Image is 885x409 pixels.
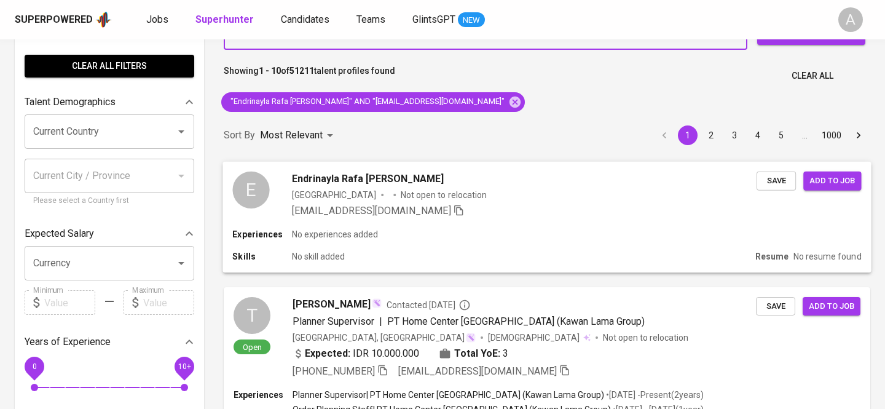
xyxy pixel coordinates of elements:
[792,68,833,84] span: Clear All
[795,129,814,141] div: …
[401,188,486,201] p: Not open to relocation
[25,335,111,349] p: Years of Experience
[234,297,270,334] div: T
[25,55,194,77] button: Clear All filters
[293,316,374,327] span: Planner Supervisor
[224,162,870,272] a: EEndrinayla Rafa [PERSON_NAME][GEOGRAPHIC_DATA]Not open to relocation[EMAIL_ADDRESS][DOMAIN_NAME]...
[458,299,471,311] svg: By Batam recruiter
[146,14,168,25] span: Jobs
[34,58,184,74] span: Clear All filters
[289,66,314,76] b: 51211
[701,125,721,145] button: Go to page 2
[372,298,382,308] img: magic_wand.svg
[838,7,863,32] div: A
[25,330,194,354] div: Years of Experience
[260,124,337,147] div: Most Relevant
[44,290,95,315] input: Value
[292,228,378,240] p: No experiences added
[25,221,194,246] div: Expected Salary
[293,389,604,401] p: Planner Supervisor | PT Home Center [GEOGRAPHIC_DATA] (Kawan Lama Group)
[33,195,186,207] p: Please select a Country first
[195,14,254,25] b: Superhunter
[95,10,112,29] img: app logo
[15,13,93,27] div: Superpowered
[32,362,36,371] span: 0
[756,297,795,316] button: Save
[25,226,94,241] p: Expected Salary
[178,362,191,371] span: 10+
[173,123,190,140] button: Open
[356,12,388,28] a: Teams
[356,14,385,25] span: Teams
[292,188,376,201] div: [GEOGRAPHIC_DATA]
[398,365,557,377] span: [EMAIL_ADDRESS][DOMAIN_NAME]
[143,290,194,315] input: Value
[260,128,323,143] p: Most Relevant
[224,65,395,87] p: Showing of talent profiles found
[146,12,171,28] a: Jobs
[603,332,688,344] p: Not open to relocation
[224,128,255,143] p: Sort By
[232,250,291,263] p: Skills
[221,92,525,112] div: "Endrinayla Rafa [PERSON_NAME]" AND "[EMAIL_ADDRESS][DOMAIN_NAME]"
[293,365,375,377] span: [PHONE_NUMBER]
[763,173,790,188] span: Save
[412,12,485,28] a: GlintsGPT NEW
[849,125,868,145] button: Go to next page
[292,204,451,216] span: [EMAIL_ADDRESS][DOMAIN_NAME]
[292,171,444,186] span: Endrinayla Rafa [PERSON_NAME]
[293,332,476,344] div: [GEOGRAPHIC_DATA], [GEOGRAPHIC_DATA]
[803,297,860,316] button: Add to job
[379,314,382,329] span: |
[488,332,581,344] span: [DEMOGRAPHIC_DATA]
[809,300,854,314] span: Add to job
[412,14,455,25] span: GlintsGPT
[195,12,256,28] a: Superhunter
[293,297,371,312] span: [PERSON_NAME]
[25,95,116,109] p: Talent Demographics
[809,173,855,188] span: Add to job
[748,125,768,145] button: Go to page 4
[604,389,704,401] p: • [DATE] - Present ( 2 years )
[725,125,744,145] button: Go to page 3
[25,90,194,114] div: Talent Demographics
[818,125,845,145] button: Go to page 1000
[771,125,791,145] button: Go to page 5
[793,250,861,263] p: No resume found
[305,346,350,361] b: Expected:
[803,171,861,190] button: Add to job
[221,96,512,108] span: "Endrinayla Rafa [PERSON_NAME]" AND "[EMAIL_ADDRESS][DOMAIN_NAME]"
[387,316,645,327] span: PT Home Center [GEOGRAPHIC_DATA] (Kawan Lama Group)
[15,10,112,29] a: Superpoweredapp logo
[238,342,267,352] span: Open
[232,171,269,208] div: E
[259,66,281,76] b: 1 - 10
[503,346,508,361] span: 3
[281,14,329,25] span: Candidates
[466,333,476,343] img: magic_wand.svg
[293,346,419,361] div: IDR 10.000.000
[458,14,485,26] span: NEW
[173,255,190,272] button: Open
[454,346,500,361] b: Total YoE:
[234,389,293,401] p: Experiences
[787,65,838,87] button: Clear All
[653,125,870,145] nav: pagination navigation
[292,250,345,263] p: No skill added
[232,228,291,240] p: Experiences
[755,250,789,263] p: Resume
[281,12,332,28] a: Candidates
[762,300,789,314] span: Save
[387,299,471,311] span: Contacted [DATE]
[757,171,796,190] button: Save
[678,125,698,145] button: page 1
